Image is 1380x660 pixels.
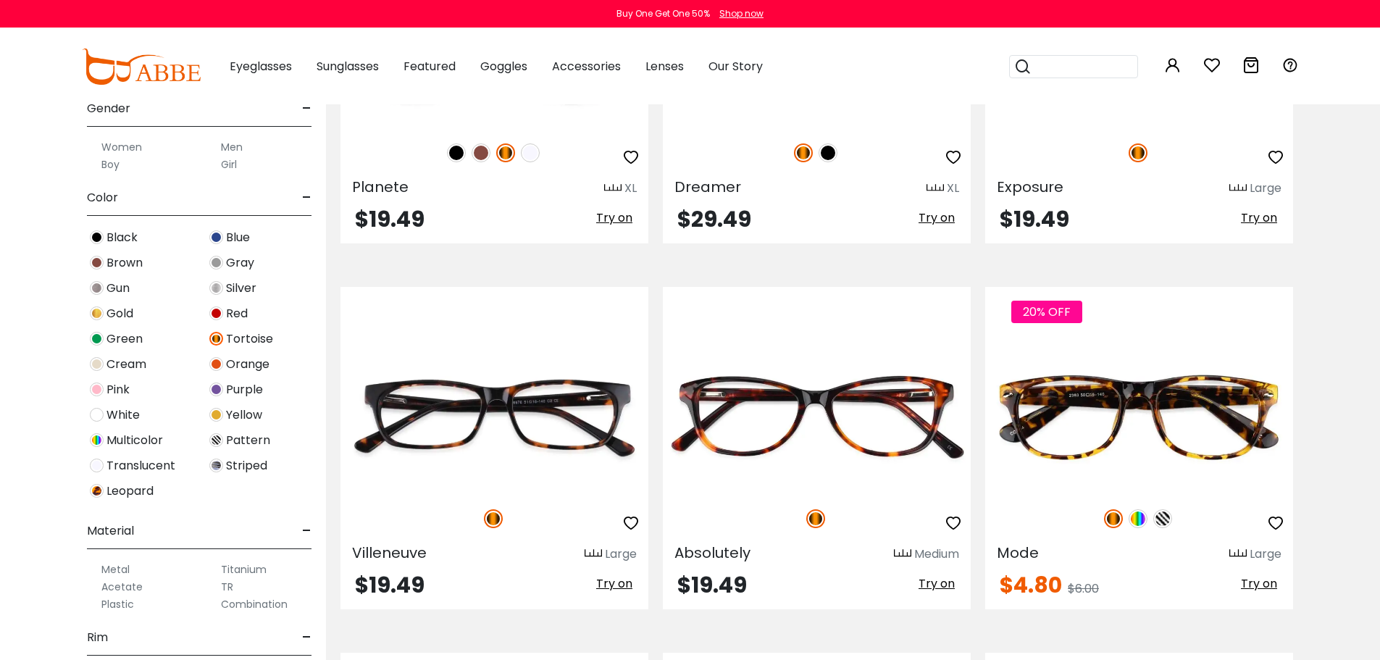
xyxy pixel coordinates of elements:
img: White [90,408,104,422]
img: Striped [209,459,223,472]
img: Red [209,306,223,320]
img: abbeglasses.com [82,49,201,85]
span: Brown [106,254,143,272]
span: Our Story [708,58,763,75]
label: Combination [221,596,288,613]
span: Absolutely [674,543,750,563]
div: Shop now [719,7,764,20]
img: size ruler [894,548,911,559]
img: Black [819,143,837,162]
span: - [302,91,311,126]
span: Leopard [106,483,154,500]
img: Silver [209,281,223,295]
span: Lenses [645,58,684,75]
img: Black [90,230,104,244]
span: - [302,180,311,215]
img: Blue [209,230,223,244]
img: Cream [90,357,104,371]
img: Translucent [521,143,540,162]
span: Striped [226,457,267,475]
span: Eyeglasses [230,58,292,75]
label: Boy [101,156,120,173]
img: Multicolor [90,433,104,447]
span: Multicolor [106,432,163,449]
span: Color [87,180,118,215]
img: Tortoise [794,143,813,162]
span: $19.49 [355,569,425,601]
span: - [302,514,311,548]
img: size ruler [1229,183,1247,194]
label: Metal [101,561,130,578]
label: Plastic [101,596,134,613]
a: Tortoise Mode - Plastic ,Universal Bridge Fit [985,339,1293,493]
span: White [106,406,140,424]
img: Multicolor [1129,509,1147,528]
span: $6.00 [1068,580,1099,597]
span: Rim [87,620,108,655]
span: Purple [226,381,263,398]
div: Buy One Get One 50% [616,7,710,20]
span: $4.80 [1000,569,1062,601]
span: Gender [87,91,130,126]
img: Orange [209,357,223,371]
img: Tortoise [496,143,515,162]
div: XL [624,180,637,197]
span: Featured [403,58,456,75]
span: Sunglasses [317,58,379,75]
img: Purple [209,383,223,396]
button: Try on [914,209,959,227]
label: Acetate [101,578,143,596]
label: TR [221,578,233,596]
span: - [302,620,311,655]
img: size ruler [927,183,944,194]
span: Yellow [226,406,262,424]
button: Try on [1237,575,1281,593]
span: Accessories [552,58,621,75]
img: Pattern [1153,509,1172,528]
span: Mode [997,543,1039,563]
span: $29.49 [677,204,751,235]
div: Large [1250,180,1281,197]
img: Tortoise [1129,143,1147,162]
span: Translucent [106,457,175,475]
img: size ruler [1229,548,1247,559]
span: Try on [919,575,955,592]
img: Leopard [90,484,104,498]
label: Girl [221,156,237,173]
div: XL [947,180,959,197]
span: Exposure [997,177,1063,197]
img: Tortoise [806,509,825,528]
span: Gun [106,280,130,297]
img: Pattern [209,433,223,447]
img: Translucent [90,459,104,472]
img: Pink [90,383,104,396]
img: Tortoise Villeneuve - TR ,Universal Bridge Fit [340,339,648,493]
div: Large [605,546,637,563]
span: Try on [596,575,632,592]
label: Titanium [221,561,267,578]
img: Brown [90,256,104,270]
button: Try on [914,575,959,593]
span: Orange [226,356,269,373]
button: Try on [1237,209,1281,227]
span: Cream [106,356,146,373]
img: Tortoise Absolutely - TR ,Universal Bridge Fit [663,339,971,493]
img: Gun [90,281,104,295]
img: Black [447,143,466,162]
span: Pattern [226,432,270,449]
span: $19.49 [355,204,425,235]
img: Tortoise [484,509,503,528]
span: Try on [596,209,632,226]
div: Large [1250,546,1281,563]
a: Shop now [712,7,764,20]
button: Try on [592,209,637,227]
span: Black [106,229,138,246]
span: Blue [226,229,250,246]
span: Tortoise [226,330,273,348]
span: Dreamer [674,177,741,197]
img: size ruler [585,548,602,559]
span: 20% OFF [1011,301,1082,323]
button: Try on [592,575,637,593]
